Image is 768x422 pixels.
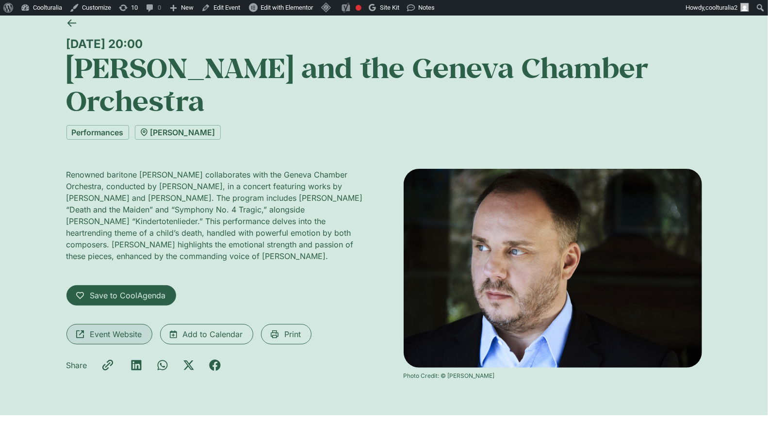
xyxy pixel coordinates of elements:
[66,359,87,371] p: Share
[66,125,129,140] a: Performances
[261,4,313,11] span: Edit with Elementor
[261,324,311,344] a: Print
[183,359,195,371] div: Share on x-twitter
[66,324,152,344] a: Event Website
[131,359,142,371] div: Share on linkedin
[66,51,702,117] h1: [PERSON_NAME] and the Geneva Chamber Orchestra
[183,328,243,340] span: Add to Calendar
[135,125,221,140] a: [PERSON_NAME]
[404,372,702,380] div: Photo Credit: © [PERSON_NAME]
[209,359,221,371] div: Share on facebook
[157,359,168,371] div: Share on whatsapp
[90,290,166,301] span: Save to CoolAgenda
[66,169,365,262] p: Renowned baritone [PERSON_NAME] collaborates with the Geneva Chamber Orchestra, conducted by [PER...
[90,328,142,340] span: Event Website
[66,285,176,306] a: Save to CoolAgenda
[285,328,301,340] span: Print
[705,4,737,11] span: coolturalia2
[160,324,253,344] a: Add to Calendar
[380,4,399,11] span: Site Kit
[404,169,702,368] img: Coolturalia - Matthias Goerne et L’Orchestre de Chambre de Genève
[356,5,361,11] div: Focus keyphrase not set
[66,37,702,51] div: [DATE] 20:00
